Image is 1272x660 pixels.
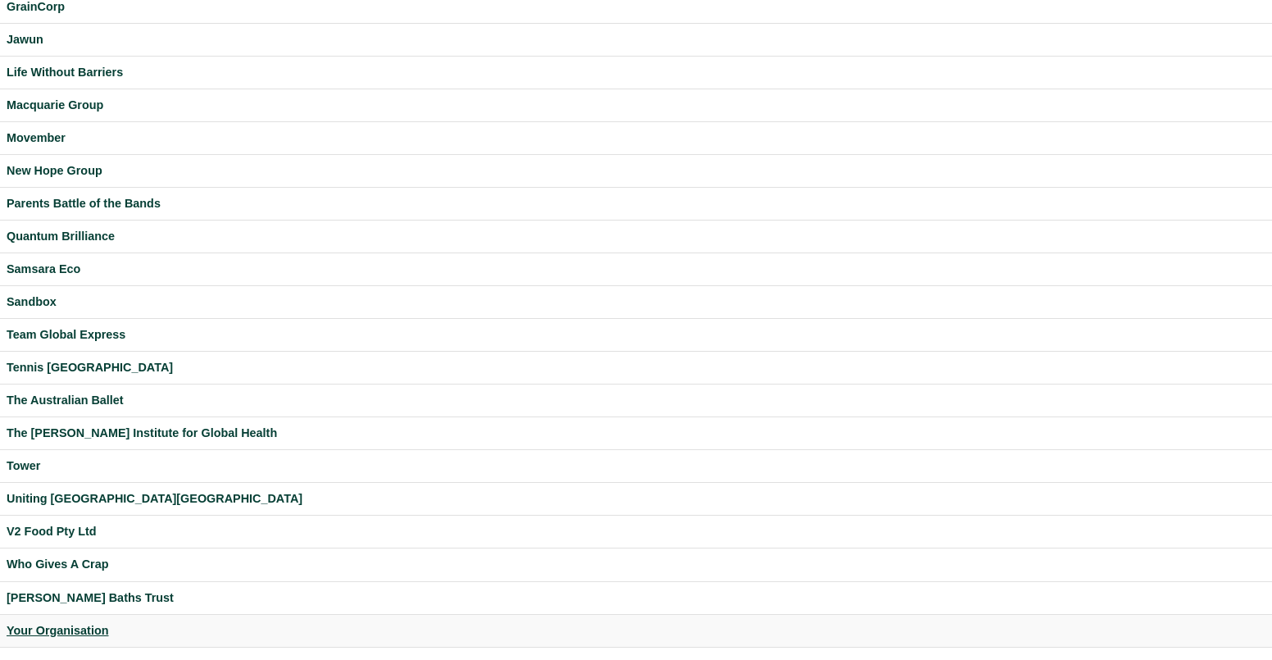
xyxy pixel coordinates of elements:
a: Team Global Express [7,325,1265,344]
a: Uniting [GEOGRAPHIC_DATA][GEOGRAPHIC_DATA] [7,489,1265,508]
a: New Hope Group [7,162,1265,180]
a: Parents Battle of the Bands [7,194,1265,213]
a: Quantum Brilliance [7,227,1265,246]
a: [PERSON_NAME] Baths Trust [7,589,1265,608]
a: V2 Food Pty Ltd [7,522,1265,541]
a: The Australian Ballet [7,391,1265,410]
a: Tennis [GEOGRAPHIC_DATA] [7,358,1265,377]
a: Your Organisation [7,621,1265,640]
a: Jawun [7,30,1265,49]
a: Macquarie Group [7,96,1265,115]
a: Sandbox [7,293,1265,312]
a: Life Without Barriers [7,63,1265,82]
a: Movember [7,129,1265,148]
a: Who Gives A Crap [7,555,1265,574]
a: Samsara Eco [7,260,1265,279]
a: Tower [7,457,1265,476]
a: The [PERSON_NAME] Institute for Global Health [7,424,1265,443]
